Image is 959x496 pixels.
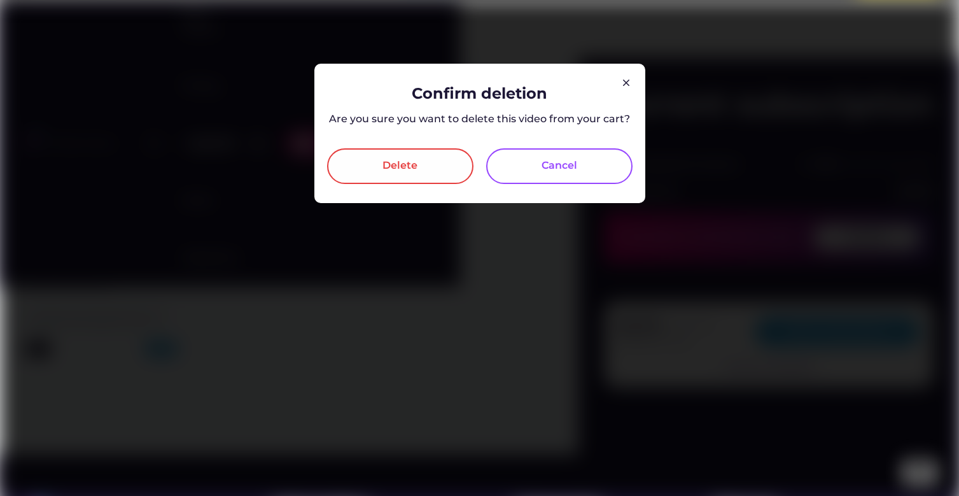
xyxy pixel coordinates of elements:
[542,159,577,174] div: Cancel
[412,83,547,104] div: Confirm deletion
[329,112,630,126] div: Are you sure you want to delete this video from your cart?
[906,445,946,483] iframe: chat widget
[619,75,634,90] img: Group%201000002326.svg
[382,159,417,174] div: Delete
